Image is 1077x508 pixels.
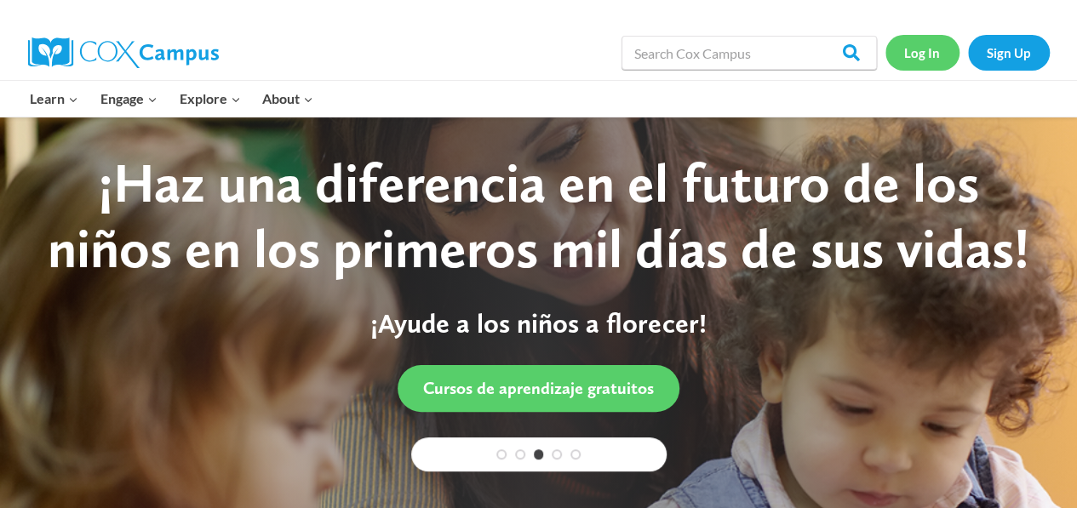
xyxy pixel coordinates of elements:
a: 3 [534,449,544,459]
div: ¡Haz una diferencia en el futuro de los niños en los primeros mil días de sus vidas! [34,151,1043,282]
button: Child menu of Explore [169,81,252,117]
img: Cox Campus [28,37,219,68]
a: Sign Up [968,35,1050,70]
nav: Secondary Navigation [885,35,1050,70]
button: Child menu of Engage [89,81,169,117]
a: 4 [552,449,562,459]
button: Child menu of About [251,81,324,117]
button: Child menu of Learn [20,81,90,117]
input: Search Cox Campus [622,36,877,70]
a: 2 [515,449,525,459]
a: 5 [570,449,581,459]
span: Cursos de aprendizaje gratuitos [423,378,654,398]
a: Log In [885,35,960,70]
a: 1 [496,449,507,459]
a: Cursos de aprendizaje gratuitos [398,365,679,412]
nav: Primary Navigation [20,81,324,117]
p: ¡Ayude a los niños a florecer! [34,307,1043,340]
